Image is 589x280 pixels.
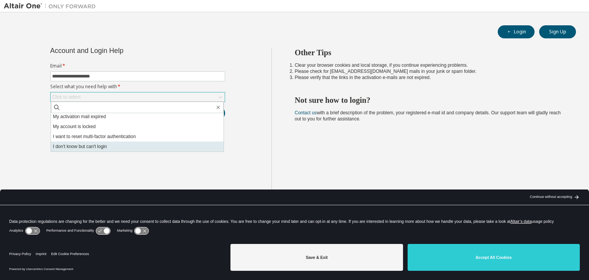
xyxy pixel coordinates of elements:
[539,25,576,38] button: Sign Up
[52,94,81,100] div: Click to select
[51,92,225,102] div: Click to select
[4,2,100,10] img: Altair One
[295,110,561,122] span: with a brief description of the problem, your registered e-mail id and company details. Our suppo...
[295,95,563,105] h2: Not sure how to login?
[50,84,225,90] label: Select what you need help with
[295,110,317,115] a: Contact us
[50,63,225,69] label: Email
[295,74,563,81] li: Please verify that the links in the activation e-mails are not expired.
[295,62,563,68] li: Clear your browser cookies and local storage, if you continue experiencing problems.
[498,25,535,38] button: Login
[295,68,563,74] li: Please check for [EMAIL_ADDRESS][DOMAIN_NAME] mails in your junk or spam folder.
[50,48,190,54] div: Account and Login Help
[295,48,563,58] h2: Other Tips
[51,112,224,122] li: My activation mail expired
